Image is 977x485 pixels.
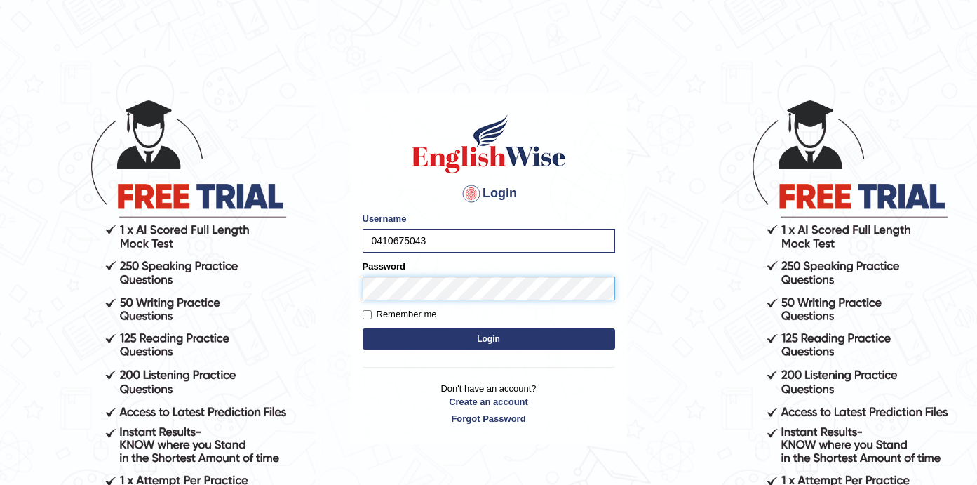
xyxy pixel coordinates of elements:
[363,382,615,425] p: Don't have an account?
[363,412,615,425] a: Forgot Password
[363,395,615,408] a: Create an account
[363,182,615,205] h4: Login
[409,112,569,175] img: Logo of English Wise sign in for intelligent practice with AI
[363,260,405,273] label: Password
[363,328,615,350] button: Login
[363,212,407,225] label: Username
[363,307,437,321] label: Remember me
[363,310,372,319] input: Remember me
